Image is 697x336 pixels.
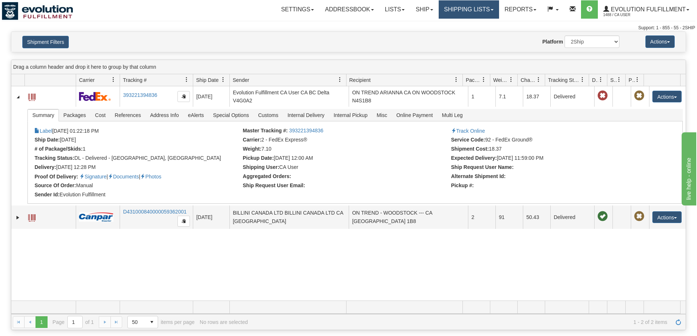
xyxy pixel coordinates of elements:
strong: Shipping User: [243,164,280,170]
span: Packages [59,109,90,121]
span: Page 1 [35,316,47,328]
span: Cost [91,109,110,121]
span: Misc [372,109,391,121]
label: Platform [542,38,563,45]
button: Copy to clipboard [177,91,190,102]
a: Pickup Status filter column settings [631,73,644,86]
a: Settings [276,0,319,19]
a: D431000840000059362001 [123,209,187,215]
span: Tracking # [123,76,147,84]
div: live help - online [5,4,68,13]
li: 7.10 [243,146,449,153]
span: 1 - 2 of 2 items [253,319,667,325]
strong: Service Code: [451,137,485,143]
strong: Pickup #: [451,182,474,188]
li: 92 - FedEx Ground® [451,137,657,144]
button: Shipment Filters [22,36,69,48]
td: BILLINI CANADA LTD BILLINI CANADA LTD CA [GEOGRAPHIC_DATA] [229,205,349,229]
div: Support: 1 - 855 - 55 - 2SHIP [2,25,695,31]
span: References [110,109,146,121]
span: Page sizes drop down [127,316,158,328]
span: Packages [466,76,481,84]
a: Packages filter column settings [477,73,490,86]
strong: Ship Request User Email: [243,182,305,188]
a: Reports [499,0,542,19]
span: Customs [254,109,282,121]
td: 91 [495,205,523,229]
a: Sender filter column settings [334,73,346,86]
div: grid grouping header [11,60,686,74]
strong: # of Package/Skids: [34,146,83,152]
span: Online Payment [392,109,437,121]
strong: Alternate Shipment Id: [451,173,506,179]
a: Label [34,128,52,134]
td: 2 [468,205,495,229]
a: Collapse [14,93,22,101]
a: Tracking # filter column settings [180,73,193,86]
strong: Ship Date: [34,137,60,143]
span: eAlerts [184,109,209,121]
span: Page of 1 [53,316,94,328]
strong: Delivery: [34,164,56,170]
span: On time [597,211,608,222]
span: Carrier [79,76,95,84]
a: Charge filter column settings [532,73,545,86]
strong: Aggregated Orders: [243,173,291,179]
li: | | [34,173,241,181]
span: Multi Leg [438,109,467,121]
a: Tracking Status filter column settings [576,73,589,86]
li: CA User (7138) [243,164,449,171]
td: 50.43 [523,205,550,229]
span: Special Options [209,109,253,121]
li: Evolution Fulfillment [34,192,241,199]
strong: Carrier: [243,137,262,143]
button: Actions [652,91,682,102]
td: 1 [468,86,495,107]
img: logo1488.jpg [2,2,73,20]
button: Actions [645,35,675,48]
span: Evolution Fulfillment [609,6,686,12]
strong: Pickup Date: [243,155,274,161]
span: Delivery Status [592,76,598,84]
strong: Shipment Cost: [451,146,489,152]
td: 18.37 [523,86,550,107]
a: Ship Date filter column settings [217,73,229,86]
img: 14 - Canpar [79,212,113,222]
span: Charge [521,76,536,84]
input: Page 1 [68,316,82,328]
a: Shipment Issues filter column settings [613,73,625,86]
a: Ship [410,0,438,19]
a: Proof of delivery signature [79,174,106,180]
td: [DATE] [193,86,229,107]
li: DL - Delivered - [GEOGRAPHIC_DATA], [GEOGRAPHIC_DATA] [34,155,241,162]
li: 1 [34,146,241,153]
td: Delivered [550,205,594,229]
a: Recipient filter column settings [450,73,462,86]
a: Carrier filter column settings [107,73,120,86]
a: 393221394836 [123,92,157,98]
span: Pickup Not Assigned [634,91,644,101]
strong: Proof Of Delivery: [34,174,78,180]
strong: Tracking Status: [34,155,74,161]
li: [DATE] 12:28 PM [34,164,241,171]
span: Late [597,91,608,101]
a: Evolution Fulfillment 1488 / CA User [598,0,695,19]
td: Evolution Fulfillment CA User CA BC Delta V4G0A2 [229,86,349,107]
li: [DATE] 11:59:00 PM [451,155,657,162]
img: 2 - FedEx Express® [79,92,111,101]
a: Delivery Status filter column settings [595,73,607,86]
li: [DATE] 01:22:18 PM [34,128,241,135]
button: Copy to clipboard [177,216,190,227]
span: Pickup Status [629,76,635,84]
li: 18.37 [451,146,657,153]
a: Shipping lists [439,0,499,19]
a: Proof of delivery documents [108,174,139,180]
button: Actions [652,211,682,223]
td: [DATE] [193,205,229,229]
span: Weight [493,76,509,84]
span: Sender [233,76,249,84]
a: Label [28,211,35,223]
span: Ship Date [196,76,218,84]
a: Refresh [672,316,684,328]
iframe: chat widget [680,131,696,205]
